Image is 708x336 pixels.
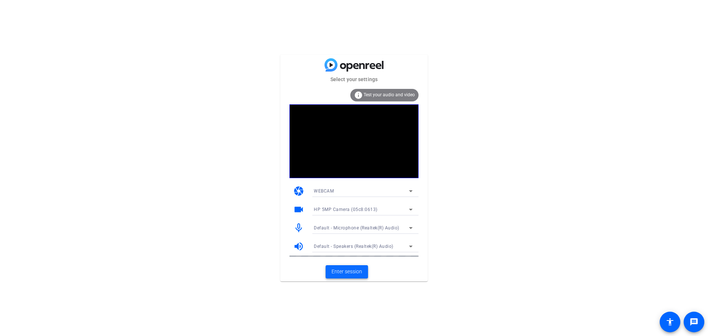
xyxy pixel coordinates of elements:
span: WEBCAM [314,188,334,194]
mat-icon: accessibility [666,318,674,326]
mat-card-subtitle: Select your settings [280,75,428,83]
button: Enter session [326,265,368,278]
span: Test your audio and video [364,92,415,97]
img: blue-gradient.svg [324,58,383,71]
mat-icon: message [690,318,698,326]
span: HP 5MP Camera (05c8:0613) [314,207,378,212]
span: Default - Speakers (Realtek(R) Audio) [314,244,393,249]
span: Enter session [332,268,362,276]
mat-icon: volume_up [293,241,304,252]
mat-icon: info [354,91,363,100]
mat-icon: videocam [293,204,304,215]
mat-icon: camera [293,186,304,197]
span: Default - Microphone (Realtek(R) Audio) [314,225,399,231]
mat-icon: mic_none [293,222,304,233]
